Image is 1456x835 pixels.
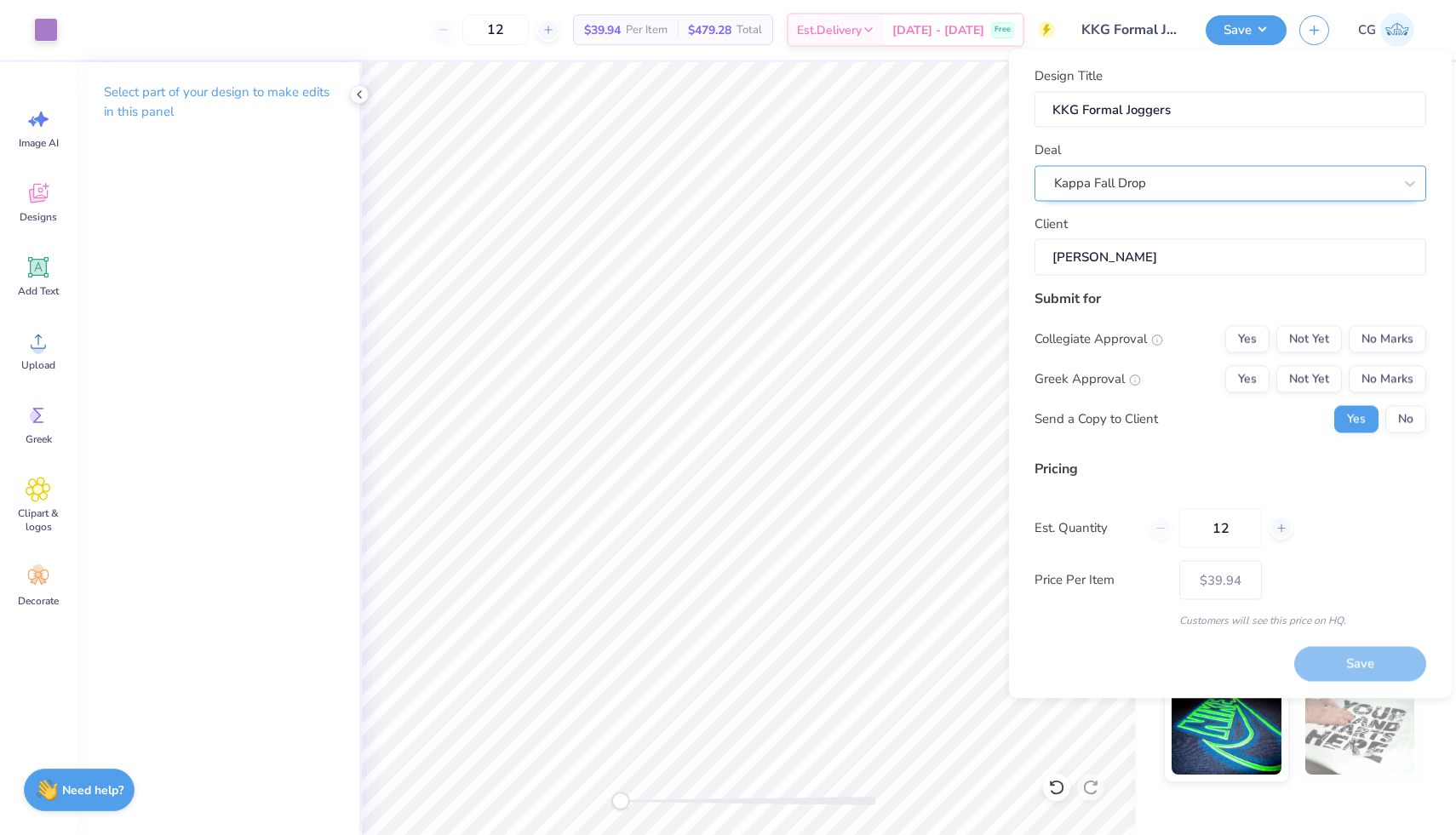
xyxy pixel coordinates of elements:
input: – – [462,14,529,45]
span: Designs [20,210,57,224]
button: Not Yet [1276,365,1342,392]
button: No Marks [1349,325,1426,352]
span: $479.28 [688,21,731,39]
span: Per Item [626,21,668,39]
label: Deal [1035,140,1061,160]
label: Client [1035,214,1068,233]
button: Yes [1225,325,1270,352]
span: Upload [21,358,55,372]
img: Water based Ink [1305,689,1415,775]
span: CG [1358,20,1376,40]
div: Accessibility label [612,792,629,809]
div: Send a Copy to Client [1035,409,1158,429]
span: Est. Delivery [797,21,862,39]
div: Customers will see this price on HQ. [1035,612,1426,627]
div: Collegiate Approval [1035,329,1163,349]
a: CG [1350,13,1422,47]
strong: Need help? [62,782,123,798]
label: Est. Quantity [1035,518,1136,538]
span: $39.94 [584,21,621,39]
p: Select part of your design to make edits in this panel [104,83,332,122]
input: e.g. Ethan Linker [1035,239,1426,276]
input: Untitled Design [1068,13,1193,47]
span: Greek [26,432,52,446]
div: Pricing [1035,458,1426,478]
button: Not Yet [1276,325,1342,352]
span: Free [995,24,1011,36]
span: [DATE] - [DATE] [892,21,984,39]
img: Glow in the Dark Ink [1172,689,1281,775]
img: Carlee Gerke [1380,13,1414,47]
input: – – [1179,508,1262,547]
button: Yes [1225,365,1270,392]
span: Image AI [19,136,59,150]
span: Clipart & logos [10,506,66,534]
button: No [1385,405,1426,432]
button: No Marks [1349,365,1426,392]
div: Submit for [1035,288,1426,308]
button: Yes [1334,405,1379,432]
label: Price Per Item [1035,570,1167,590]
div: Greek Approval [1035,369,1141,389]
span: Add Text [18,284,59,298]
label: Design Title [1035,66,1103,86]
span: Decorate [18,594,59,608]
span: Total [737,21,762,39]
button: Save [1206,15,1287,45]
